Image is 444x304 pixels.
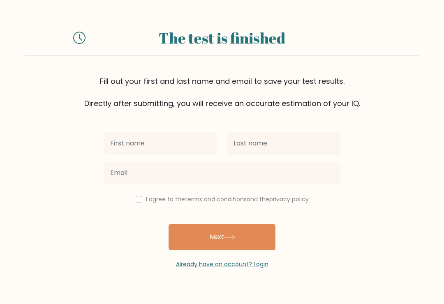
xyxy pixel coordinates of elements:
[25,76,419,109] div: Fill out your first and last name and email to save your test results. Directly after submitting,...
[169,224,275,250] button: Next
[185,195,247,203] a: terms and conditions
[104,132,217,155] input: First name
[95,27,349,49] div: The test is finished
[146,195,309,203] label: I agree to the and the
[269,195,309,203] a: privacy policy
[227,132,340,155] input: Last name
[176,260,268,268] a: Already have an account? Login
[104,161,340,184] input: Email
